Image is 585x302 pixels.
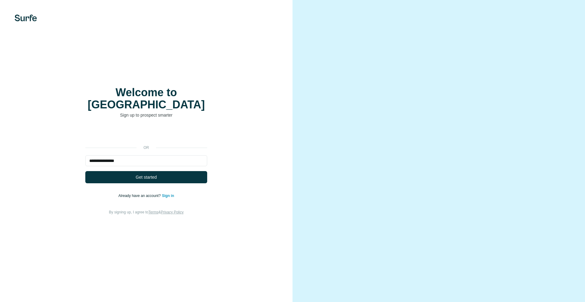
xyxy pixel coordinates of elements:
span: Get started [136,174,157,180]
h1: Welcome to [GEOGRAPHIC_DATA] [85,86,207,111]
span: By signing up, I agree to & [109,210,184,214]
p: or [136,145,156,150]
a: Privacy Policy [161,210,184,214]
button: Get started [85,171,207,183]
iframe: Botón Iniciar sesión con Google [82,127,210,141]
span: Already have an account? [119,194,162,198]
img: Surfe's logo [15,15,37,21]
a: Terms [148,210,158,214]
a: Sign in [162,194,174,198]
p: Sign up to prospect smarter [85,112,207,118]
